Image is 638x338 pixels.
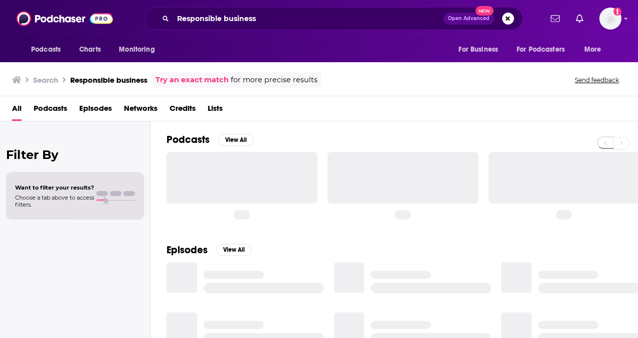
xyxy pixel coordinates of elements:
a: EpisodesView All [167,244,252,256]
span: New [475,6,494,16]
h3: Search [33,75,58,85]
button: open menu [510,40,579,59]
a: Try an exact match [155,74,229,86]
img: Podchaser - Follow, Share and Rate Podcasts [17,9,113,28]
button: View All [216,244,252,256]
h2: Episodes [167,244,208,256]
img: User Profile [599,8,621,30]
button: Show profile menu [599,8,621,30]
h3: Responsible business [70,75,147,85]
a: Lists [208,100,223,121]
span: Want to filter your results? [15,184,94,191]
span: Podcasts [31,43,61,57]
button: open menu [451,40,511,59]
a: Credits [170,100,196,121]
button: open menu [112,40,168,59]
a: Show notifications dropdown [547,10,564,27]
a: Networks [124,100,157,121]
span: Charts [79,43,101,57]
span: Monitoring [119,43,154,57]
input: Search podcasts, credits, & more... [173,11,443,27]
div: Search podcasts, credits, & more... [145,7,523,30]
span: More [584,43,601,57]
span: Logged in as gmacdermott [599,8,621,30]
button: open menu [24,40,74,59]
h2: Podcasts [167,133,210,146]
button: Open AdvancedNew [443,13,494,25]
span: for more precise results [231,74,317,86]
button: View All [218,134,254,146]
span: For Podcasters [517,43,565,57]
button: Send feedback [572,76,622,84]
svg: Add a profile image [613,8,621,16]
span: Choose a tab above to access filters. [15,194,94,208]
span: Open Advanced [448,16,490,21]
a: Show notifications dropdown [572,10,587,27]
button: open menu [577,40,614,59]
span: For Business [458,43,498,57]
a: PodcastsView All [167,133,254,146]
a: Podcasts [34,100,67,121]
h2: Filter By [6,147,144,162]
a: All [12,100,22,121]
a: Episodes [79,100,112,121]
a: Charts [73,40,107,59]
